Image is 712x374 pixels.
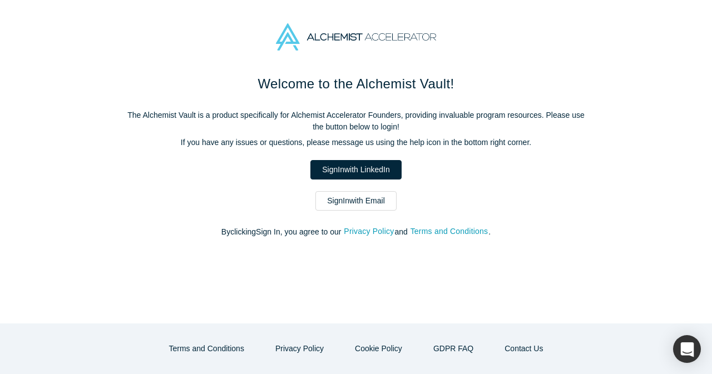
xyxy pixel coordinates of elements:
[343,225,394,238] button: Privacy Policy
[422,339,485,358] a: GDPR FAQ
[122,226,590,238] p: By clicking Sign In , you agree to our and .
[493,339,555,358] button: Contact Us
[157,339,256,358] button: Terms and Conditions
[276,23,436,51] img: Alchemist Accelerator Logo
[315,191,397,211] a: SignInwith Email
[122,109,590,133] p: The Alchemist Vault is a product specifically for Alchemist Accelerator Founders, providing inval...
[343,339,414,358] button: Cookie Policy
[122,137,590,148] p: If you have any issues or questions, please message us using the help icon in the bottom right co...
[410,225,489,238] button: Terms and Conditions
[122,74,590,94] h1: Welcome to the Alchemist Vault!
[264,339,335,358] button: Privacy Policy
[310,160,401,179] a: SignInwith LinkedIn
